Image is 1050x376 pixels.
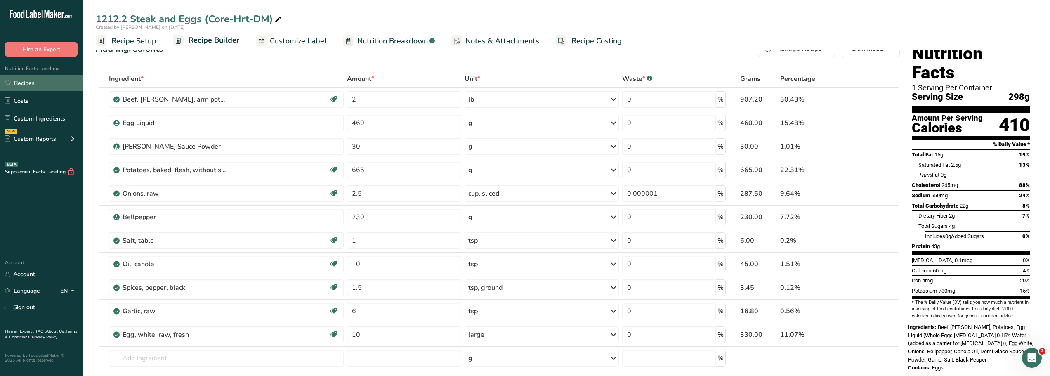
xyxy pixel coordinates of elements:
div: 0.2% [780,236,856,246]
span: 15g [934,151,943,158]
span: 20% [1020,277,1030,284]
span: Includes Added Sugars [925,233,984,239]
div: Salt, table [123,236,226,246]
span: [MEDICAL_DATA] [912,257,953,263]
div: 1.01% [780,142,856,151]
div: 1212.2 Steak and Eggs (Core-Hrt-DM) [96,12,283,26]
div: [PERSON_NAME] Sauce Powder [123,142,226,151]
span: 265mg [941,182,958,188]
h1: Nutrition Facts [912,44,1030,82]
span: Dietary Fiber [918,213,948,219]
span: Unit [465,74,480,84]
div: 11.07% [780,330,856,340]
div: g [468,165,472,175]
input: Add Ingredient [109,350,344,367]
span: 2g [949,213,955,219]
div: 665.00 [740,165,777,175]
span: Fat [918,172,939,178]
div: 330.00 [740,330,777,340]
div: 45.00 [740,259,777,269]
div: Waste [622,74,652,84]
div: Bellpepper [123,212,226,222]
div: Egg, white, raw, fresh [123,330,226,340]
div: 6.00 [740,236,777,246]
span: 298g [1008,92,1030,102]
span: 4g [949,223,955,229]
div: EN [60,286,78,296]
div: 1 Serving Per Container [912,84,1030,92]
span: 2.5g [951,162,961,168]
div: Powered By FoodLabelMaker © 2025 All Rights Reserved [5,353,78,363]
span: Amount [347,74,374,84]
span: 19% [1019,151,1030,158]
span: 60mg [933,267,946,274]
div: 22.31% [780,165,856,175]
a: Recipe Setup [96,32,156,50]
span: 8% [1022,203,1030,209]
div: Calories [912,122,983,134]
span: Ingredients: [908,324,937,330]
a: Customize Label [256,32,327,50]
span: 0% [1023,257,1030,263]
div: 16.80 [740,306,777,316]
span: Potassium [912,288,937,294]
div: Beef, [PERSON_NAME], arm pot roast, separable lean only, trimmed to 1/8" fat, select, cooked, bra... [123,95,226,104]
div: 30.00 [740,142,777,151]
span: 24% [1019,192,1030,199]
div: 0.12% [780,283,856,293]
span: Iron [912,277,921,284]
span: 4% [1023,267,1030,274]
div: NEW [5,129,17,134]
button: Hire an Expert [5,42,78,57]
a: Notes & Attachments [451,32,539,50]
span: Percentage [780,74,815,84]
span: Eggs [932,364,944,371]
a: FAQ . [36,329,46,334]
section: * The % Daily Value (DV) tells you how much a nutrient in a serving of food contributes to a dail... [912,299,1030,319]
iframe: Intercom live chat [1022,348,1042,368]
div: Amount Per Serving [912,114,983,122]
div: cup, sliced [468,189,499,199]
span: Grams [740,74,760,84]
span: 13% [1019,162,1030,168]
span: Total Carbohydrate [912,203,958,209]
span: Notes & Attachments [465,35,539,47]
div: 15.43% [780,118,856,128]
span: Sodium [912,192,930,199]
div: Egg Liquid [123,118,226,128]
span: Recipe Setup [111,35,156,47]
span: 43g [931,243,940,249]
span: Total Sugars [918,223,948,229]
span: Serving Size [912,92,963,102]
div: 7.72% [780,212,856,222]
div: 460.00 [740,118,777,128]
div: 3.45 [740,283,777,293]
div: 907.20 [740,95,777,104]
span: Created by [PERSON_NAME] on [DATE] [96,24,185,31]
div: 410 [999,114,1030,136]
span: Ingredient [109,74,144,84]
a: Terms & Conditions . [5,329,77,340]
div: Custom Reports [5,135,56,143]
div: tsp [468,259,478,269]
div: Oil, canola [123,259,226,269]
div: 0.56% [780,306,856,316]
span: 0g [945,233,951,239]
span: Beef [PERSON_NAME], Potatoes, Egg Liquid (Whole Eggs [MEDICAL_DATA] 0.15% Water (added as a carri... [908,324,1033,363]
span: Nutrition Breakdown [357,35,428,47]
span: Total Fat [912,151,933,158]
a: Hire an Expert . [5,329,34,334]
span: 22g [960,203,968,209]
div: BETA [5,162,18,167]
section: % Daily Value * [912,140,1030,149]
span: Customize Label [270,35,327,47]
span: Protein [912,243,930,249]
div: 1.51% [780,259,856,269]
div: large [468,330,484,340]
div: 230.00 [740,212,777,222]
a: Privacy Policy [32,334,57,340]
span: Recipe Costing [571,35,622,47]
a: About Us . [46,329,66,334]
span: 730mg [939,288,955,294]
div: lb [468,95,474,104]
